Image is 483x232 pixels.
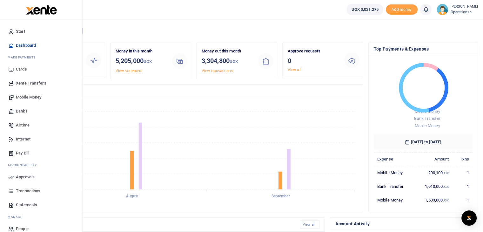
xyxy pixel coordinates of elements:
[346,4,383,15] a: UGX 3,021,275
[453,193,473,207] td: 1
[5,132,77,146] a: Internet
[144,59,152,64] small: UGX
[12,163,37,167] span: countability
[437,4,478,15] a: profile-user [PERSON_NAME] Operations
[5,118,77,132] a: Airtime
[451,9,478,15] span: Operations
[230,59,238,64] small: UGX
[351,6,378,13] span: UGX 3,021,275
[116,48,167,55] p: Money in this month
[16,42,36,49] span: Dashboard
[24,27,478,34] h4: Hello [PERSON_NAME]
[414,123,440,128] span: Mobile Money
[451,4,478,10] small: [PERSON_NAME]
[461,210,477,226] div: Open Intercom Messenger
[5,146,77,160] a: Pay Bill
[16,188,40,194] span: Transactions
[30,87,358,94] h4: Transactions Overview
[16,108,28,114] span: Banks
[202,48,253,55] p: Money out this month
[5,160,77,170] li: Ac
[116,69,143,73] a: View statement
[374,134,473,150] h6: [DATE] to [DATE]
[202,56,253,66] h3: 3,304,800
[5,198,77,212] a: Statements
[16,122,30,128] span: Airtime
[16,28,25,35] span: Start
[16,94,41,100] span: Mobile Money
[272,194,290,198] tspan: September
[26,5,57,15] img: logo-large
[11,55,36,60] span: ake Payments
[374,193,414,207] td: Mobile Money
[386,7,418,11] a: Add money
[335,220,473,227] h4: Account Activity
[443,171,449,175] small: UGX
[453,180,473,193] td: 1
[374,153,414,166] th: Expense
[443,199,449,202] small: UGX
[443,185,449,188] small: UGX
[414,109,440,114] span: Mobile Money
[16,226,29,232] span: People
[386,4,418,15] li: Toup your wallet
[5,24,77,38] a: Start
[414,153,453,166] th: Amount
[16,80,46,86] span: Xente Transfers
[16,202,37,208] span: Statements
[30,221,295,228] h4: Recent Transactions
[5,38,77,52] a: Dashboard
[5,170,77,184] a: Approvals
[374,166,414,180] td: Mobile Money
[5,104,77,118] a: Banks
[5,62,77,76] a: Cards
[5,52,77,62] li: M
[437,4,448,15] img: profile-user
[25,7,57,12] a: logo-small logo-large logo-large
[453,153,473,166] th: Txns
[288,68,301,72] a: View all
[16,136,30,142] span: Internet
[414,116,440,121] span: Bank Transfer
[453,166,473,180] td: 1
[16,150,29,156] span: Pay Bill
[288,48,339,55] p: Approve requests
[344,4,386,15] li: Wallet ballance
[5,212,77,222] li: M
[16,174,35,180] span: Approvals
[374,45,473,52] h4: Top Payments & Expenses
[5,76,77,90] a: Xente Transfers
[386,4,418,15] span: Add money
[288,56,339,65] h3: 0
[414,193,453,207] td: 1,503,000
[5,90,77,104] a: Mobile Money
[414,180,453,193] td: 1,010,000
[16,66,27,72] span: Cards
[126,194,139,198] tspan: August
[202,69,233,73] a: View transactions
[5,184,77,198] a: Transactions
[11,215,23,219] span: anage
[374,180,414,193] td: Bank Transfer
[116,56,167,66] h3: 5,205,000
[414,166,453,180] td: 290,100
[300,220,320,229] a: View all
